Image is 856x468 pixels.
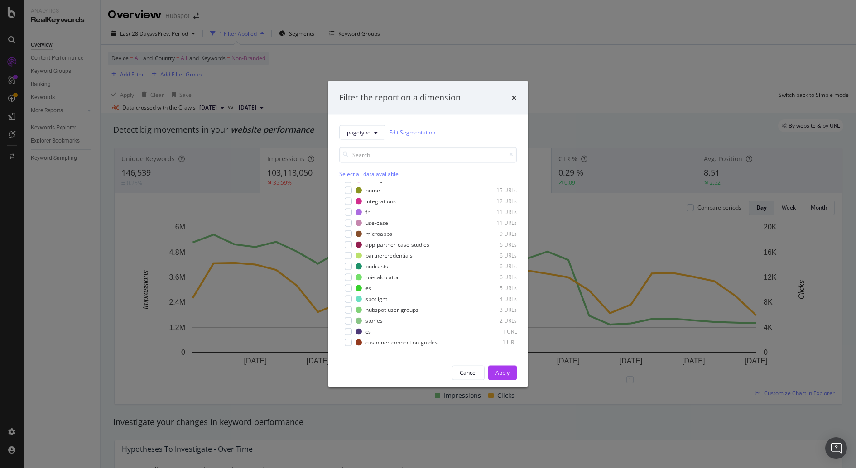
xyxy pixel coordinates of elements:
div: Open Intercom Messenger [825,437,847,459]
div: 6 URLs [472,252,517,259]
div: fr [365,208,370,216]
div: integrations [365,197,396,205]
div: Filter the report on a dimension [339,92,461,104]
div: spotlight [365,295,387,303]
div: Select all data available [339,170,517,177]
div: cs [365,328,371,335]
div: 15 URLs [472,186,517,194]
div: Apply [495,369,510,377]
div: customer-connection-guides [365,339,438,346]
div: home [365,186,380,194]
div: 12 URLs [472,197,517,205]
div: partnercredentials [365,252,413,259]
div: use-case [365,219,388,227]
div: 1 URL [472,339,517,346]
div: 2 URLs [472,317,517,325]
input: Search [339,147,517,162]
div: 3 URLs [472,306,517,314]
div: 5 URLs [472,284,517,292]
div: 11 URLs [472,219,517,227]
div: roi-calculator [365,273,399,281]
span: pagetype [347,129,370,136]
button: Cancel [452,365,485,380]
div: times [511,92,517,104]
a: Edit Segmentation [389,128,435,137]
div: modal [328,81,528,387]
div: stories [365,317,383,325]
div: hubspot-user-groups [365,306,418,314]
div: app-partner-case-studies [365,241,429,248]
div: 4 URLs [472,295,517,303]
div: 1 URL [472,328,517,335]
div: 6 URLs [472,273,517,281]
div: 6 URLs [472,241,517,248]
div: podcasts [365,263,388,270]
div: Cancel [460,369,477,377]
div: 11 URLs [472,208,517,216]
div: microapps [365,230,392,238]
button: pagetype [339,125,385,139]
div: es [365,284,371,292]
div: 9 URLs [472,230,517,238]
div: 6 URLs [472,263,517,270]
button: Apply [488,365,517,380]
